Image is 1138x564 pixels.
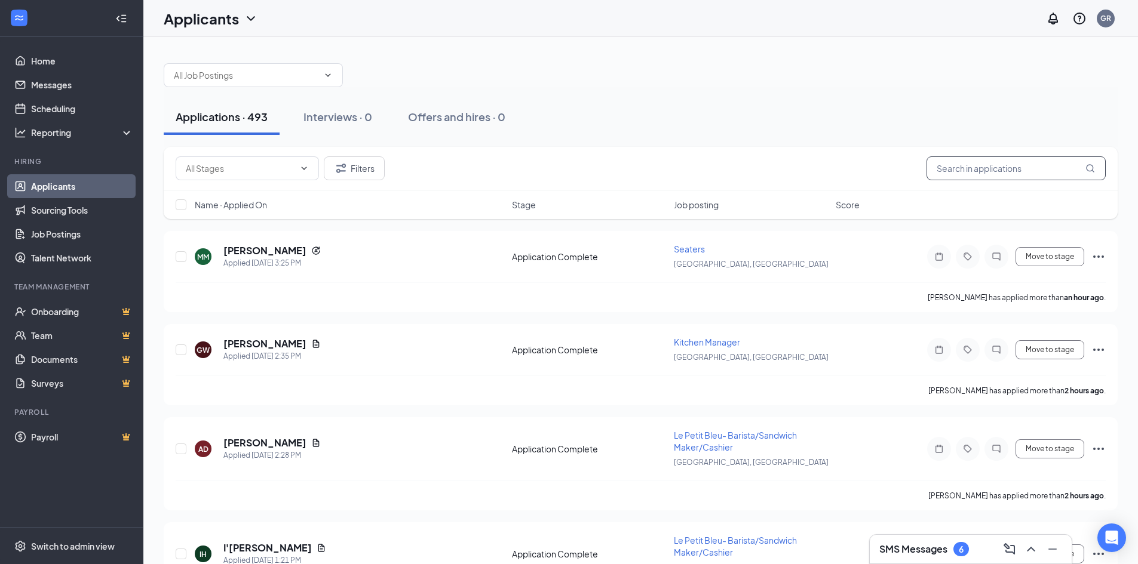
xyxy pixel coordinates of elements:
svg: ChatInactive [989,345,1004,355]
span: [GEOGRAPHIC_DATA], [GEOGRAPHIC_DATA] [674,260,829,269]
button: ComposeMessage [1000,540,1019,559]
button: Move to stage [1016,247,1084,266]
div: Reporting [31,127,134,138]
h3: SMS Messages [879,543,947,556]
div: MM [197,252,209,262]
a: Sourcing Tools [31,198,133,222]
h5: [PERSON_NAME] [223,244,306,257]
div: Application Complete [512,344,667,356]
div: Hiring [14,156,131,167]
svg: Notifications [1046,11,1060,26]
h5: I'[PERSON_NAME] [223,541,312,554]
div: Applications · 493 [176,109,268,124]
a: Job Postings [31,222,133,246]
div: GW [197,345,210,355]
svg: Analysis [14,127,26,138]
b: an hour ago [1064,293,1104,302]
div: GR [1100,13,1111,23]
svg: Reapply [311,246,321,255]
svg: ComposeMessage [1002,542,1017,556]
div: Interviews · 0 [303,109,372,124]
h1: Applicants [164,8,239,29]
svg: Note [932,252,946,261]
div: Switch to admin view [31,540,115,552]
a: PayrollCrown [31,425,133,449]
svg: Ellipses [1091,442,1106,456]
input: All Job Postings [174,69,318,82]
span: Le Petit Bleu- Barista/Sandwich Maker/Cashier [674,430,797,452]
div: IH [200,549,207,559]
div: Applied [DATE] 3:25 PM [223,257,321,269]
input: All Stages [186,162,295,175]
div: Payroll [14,407,131,417]
svg: Ellipses [1091,249,1106,264]
svg: Minimize [1045,542,1060,556]
svg: Collapse [115,13,127,24]
a: Scheduling [31,97,133,121]
p: [PERSON_NAME] has applied more than . [928,386,1106,396]
svg: ChevronDown [299,164,309,173]
button: Filter Filters [324,156,385,180]
svg: ChevronUp [1024,542,1038,556]
svg: Note [932,444,946,454]
p: [PERSON_NAME] has applied more than . [928,491,1106,501]
span: Name · Applied On [195,199,267,211]
a: TeamCrown [31,323,133,347]
div: Application Complete [512,251,667,263]
svg: ChevronDown [244,11,258,26]
a: SurveysCrown [31,371,133,395]
a: Messages [31,73,133,97]
svg: ChevronDown [323,70,333,80]
div: Application Complete [512,443,667,455]
div: Open Intercom Messenger [1097,523,1126,552]
svg: Document [311,438,321,448]
span: Le Petit Bleu- Barista/Sandwich Maker/Cashier [674,535,797,557]
input: Search in applications [927,156,1106,180]
svg: WorkstreamLogo [13,12,25,24]
h5: [PERSON_NAME] [223,436,306,449]
button: Move to stage [1016,340,1084,359]
svg: ChatInactive [989,252,1004,261]
a: Applicants [31,174,133,198]
svg: Ellipses [1091,343,1106,357]
b: 2 hours ago [1065,386,1104,395]
svg: Note [932,345,946,355]
div: Applied [DATE] 2:35 PM [223,350,321,362]
svg: MagnifyingGlass [1085,164,1095,173]
svg: Tag [961,252,975,261]
div: 6 [959,544,964,554]
a: Home [31,49,133,73]
span: [GEOGRAPHIC_DATA], [GEOGRAPHIC_DATA] [674,458,829,467]
span: [GEOGRAPHIC_DATA], [GEOGRAPHIC_DATA] [674,353,829,362]
span: Seaters [674,244,705,254]
div: Applied [DATE] 2:28 PM [223,449,321,461]
span: Job posting [674,199,719,211]
svg: Document [317,543,326,553]
button: Move to stage [1016,439,1084,458]
svg: Tag [961,444,975,454]
a: OnboardingCrown [31,300,133,323]
button: Minimize [1043,540,1062,559]
span: Stage [512,199,536,211]
svg: Settings [14,540,26,552]
a: DocumentsCrown [31,347,133,371]
div: Application Complete [512,548,667,560]
a: Talent Network [31,246,133,270]
button: ChevronUp [1022,540,1041,559]
svg: Tag [961,345,975,355]
svg: Ellipses [1091,547,1106,561]
svg: Document [311,339,321,349]
svg: Filter [334,161,348,175]
h5: [PERSON_NAME] [223,337,306,350]
svg: ChatInactive [989,444,1004,454]
p: [PERSON_NAME] has applied more than . [928,292,1106,303]
div: Offers and hires · 0 [408,109,505,124]
span: Kitchen Manager [674,337,740,347]
div: Team Management [14,282,131,292]
svg: QuestionInfo [1072,11,1087,26]
div: AD [198,444,208,454]
b: 2 hours ago [1065,491,1104,500]
span: Score [836,199,860,211]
